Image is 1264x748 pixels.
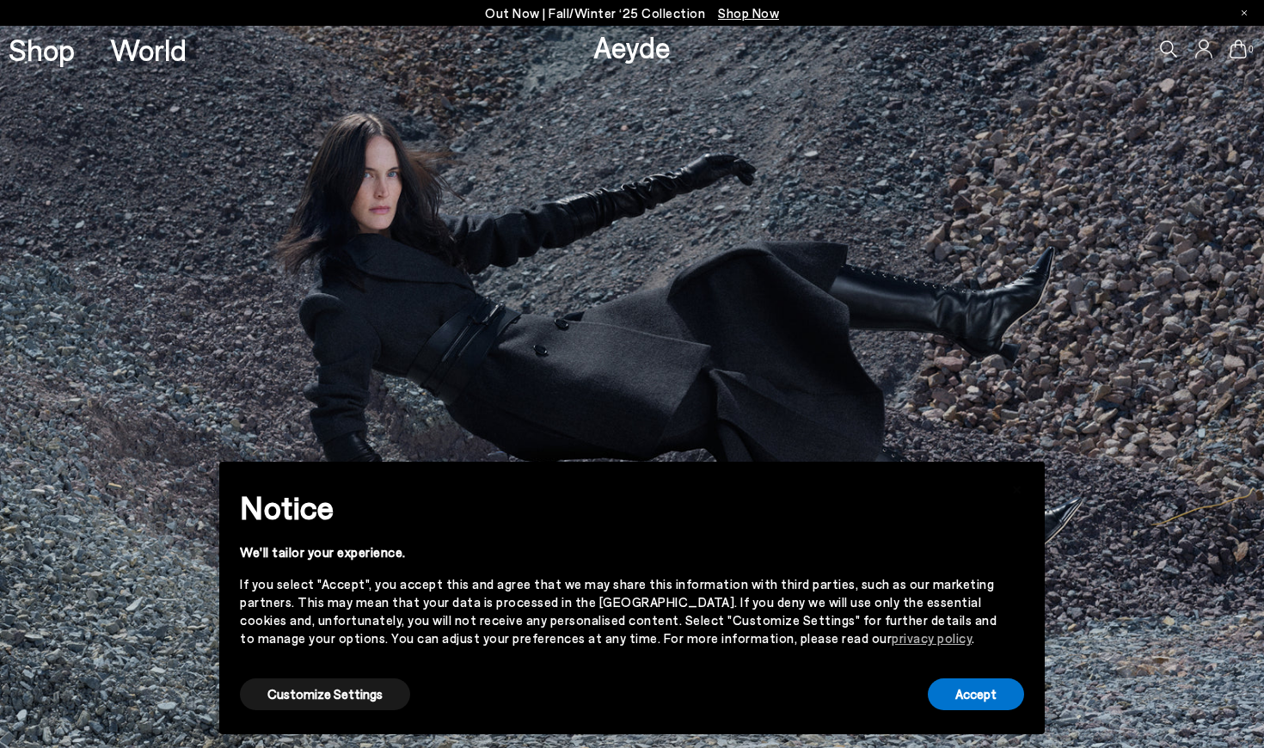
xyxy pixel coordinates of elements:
a: Aeyde [593,28,671,64]
p: Out Now | Fall/Winter ‘25 Collection [485,3,779,24]
span: 0 [1247,45,1255,54]
span: Navigate to /collections/new-in [718,5,779,21]
button: Accept [928,678,1024,710]
button: Customize Settings [240,678,410,710]
div: We'll tailor your experience. [240,543,997,561]
h2: Notice [240,485,997,530]
div: If you select "Accept", you accept this and agree that we may share this information with third p... [240,575,997,647]
a: Shop [9,34,75,64]
button: Close this notice [997,467,1038,508]
a: World [110,34,187,64]
span: × [1011,475,1023,500]
a: privacy policy [892,630,972,646]
a: 0 [1230,40,1247,58]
